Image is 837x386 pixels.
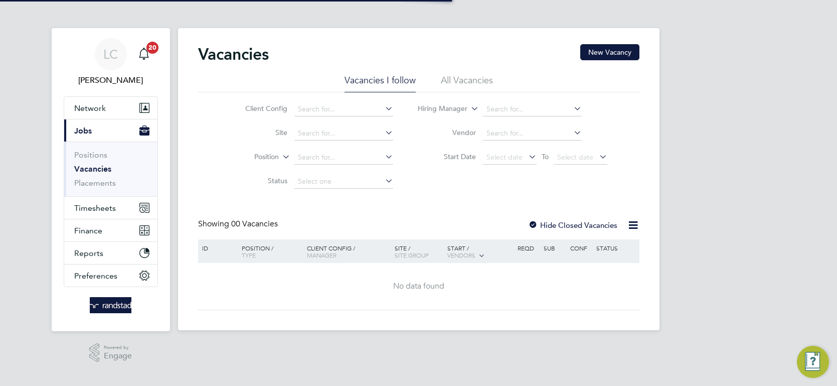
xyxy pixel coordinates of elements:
[410,104,467,114] label: Hiring Manager
[134,38,154,70] a: 20
[74,150,107,160] a: Positions
[200,239,235,256] div: ID
[568,239,594,256] div: Conf
[418,152,476,161] label: Start Date
[64,97,157,119] button: Network
[74,203,116,213] span: Timesheets
[74,178,116,188] a: Placements
[528,220,617,230] label: Hide Closed Vacancies
[580,44,639,60] button: New Vacancy
[515,239,541,256] div: Reqd
[198,44,269,64] h2: Vacancies
[557,153,593,162] span: Select date
[231,219,278,229] span: 00 Vacancies
[797,346,829,378] button: Engage Resource Center
[304,239,392,264] div: Client Config /
[539,150,552,163] span: To
[89,343,132,362] a: Powered byEngage
[230,128,287,137] label: Site
[74,226,102,235] span: Finance
[441,74,493,92] li: All Vacancies
[74,164,111,174] a: Vacancies
[74,103,106,113] span: Network
[445,239,515,265] div: Start /
[447,251,475,259] span: Vendors
[294,102,393,116] input: Search for...
[395,251,429,259] span: Site Group
[104,352,132,360] span: Engage
[541,239,567,256] div: Sub
[294,126,393,141] input: Search for...
[392,239,445,264] div: Site /
[242,251,256,259] span: Type
[230,104,287,113] label: Client Config
[230,176,287,185] label: Status
[90,297,131,313] img: randstad-logo-retina.png
[64,219,157,241] button: Finance
[200,281,638,292] div: No data found
[221,152,279,162] label: Position
[307,251,337,259] span: Manager
[418,128,476,137] label: Vendor
[103,48,118,61] span: LC
[64,38,158,86] a: LC[PERSON_NAME]
[345,74,416,92] li: Vacancies I follow
[64,142,157,196] div: Jobs
[483,102,582,116] input: Search for...
[64,119,157,142] button: Jobs
[294,175,393,189] input: Select one
[234,239,304,264] div: Position /
[483,126,582,141] input: Search for...
[64,265,157,287] button: Preferences
[74,248,103,258] span: Reports
[74,271,117,281] span: Preferences
[64,74,158,86] span: Luke Carter
[64,297,158,313] a: Go to home page
[64,242,157,264] button: Reports
[146,42,158,54] span: 20
[74,126,92,136] span: Jobs
[594,239,637,256] div: Status
[52,28,170,331] nav: Main navigation
[294,151,393,165] input: Search for...
[198,219,280,229] div: Showing
[64,197,157,219] button: Timesheets
[486,153,523,162] span: Select date
[104,343,132,352] span: Powered by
